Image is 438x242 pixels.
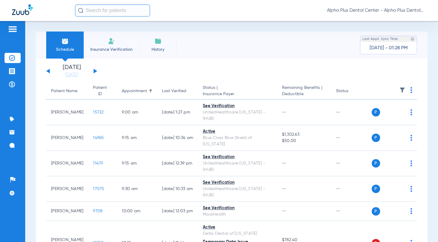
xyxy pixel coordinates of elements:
img: filter.svg [399,87,405,93]
div: See Verification [203,180,272,186]
span: P [372,185,380,193]
img: Zuub Logo [12,5,33,15]
th: Status | [198,83,277,100]
td: -- [331,100,372,125]
div: Last Verified [162,88,186,94]
td: -- [331,176,372,202]
div: Patient Name [51,88,77,94]
span: [DATE] - 01:28 PM [370,45,408,51]
th: Status [331,83,372,100]
span: -- [282,187,286,191]
div: Delta Dental of [US_STATE] [203,231,272,237]
td: [DATE] 1:27 PM [157,100,198,125]
span: P [372,108,380,116]
div: Active [203,129,272,135]
span: 15722 [93,110,103,114]
span: $1,302.63 [282,132,326,138]
span: History [144,47,172,53]
span: P [372,159,380,168]
span: 14965 [93,136,104,140]
span: Alpha Plus Dental Center - Alpha Plus Dental [327,8,426,14]
span: Last Appt. Sync Time: [362,36,398,42]
span: P [372,207,380,216]
div: MassHealth [203,211,272,218]
img: group-dot-blue.svg [410,160,412,166]
span: Insurance Payer [203,91,272,97]
li: [DATE] [54,65,90,78]
div: Last Verified [162,88,193,94]
img: last sync help info [410,37,415,41]
div: See Verification [203,205,272,211]
img: group-dot-blue.svg [410,135,412,141]
img: Search Icon [78,8,83,13]
iframe: Chat Widget [408,213,438,242]
td: -- [331,151,372,176]
td: [PERSON_NAME] [46,202,88,221]
td: -- [331,202,372,221]
td: [PERSON_NAME] [46,125,88,151]
span: Deductible [282,91,326,97]
div: Appointment [122,88,152,94]
div: Patient ID [93,85,107,97]
td: 9:00 AM [117,100,157,125]
div: Patient Name [51,88,83,94]
img: group-dot-blue.svg [410,208,412,214]
span: $50.00 [282,138,326,144]
span: -- [282,110,286,114]
td: 9:15 AM [117,125,157,151]
div: Blue Cross Blue Shield of [US_STATE] [203,135,272,147]
div: See Verification [203,154,272,160]
span: Schedule [51,47,79,53]
div: Appointment [122,88,147,94]
span: -- [282,161,286,165]
td: 9:30 AM [117,176,157,202]
div: Patient ID [93,85,112,97]
span: 17075 [93,187,104,191]
div: See Verification [203,103,272,109]
td: [DATE] 10:34 AM [157,125,198,151]
a: [DATE] [54,72,90,78]
span: P [372,134,380,142]
img: History [154,38,162,45]
span: 11479 [93,161,103,165]
img: group-dot-blue.svg [410,109,412,115]
td: 10:00 AM [117,202,157,221]
td: 9:15 AM [117,151,157,176]
th: Remaining Benefits | [277,83,331,100]
img: Manual Insurance Verification [108,38,115,45]
td: [PERSON_NAME] [46,100,88,125]
img: hamburger-icon [8,26,17,33]
div: UnitedHealthcare [US_STATE] - (HUB) [203,160,272,173]
div: UnitedHealthcare [US_STATE] - (HUB) [203,109,272,122]
span: 9708 [93,209,103,213]
td: [DATE] 12:03 PM [157,202,198,221]
span: -- [282,209,286,213]
td: [PERSON_NAME] [46,176,88,202]
img: Schedule [61,38,69,45]
span: Insurance Verification [88,47,135,53]
div: Active [203,224,272,231]
img: group-dot-blue.svg [410,186,412,192]
div: UnitedHealthcare [US_STATE] - (HUB) [203,186,272,198]
img: group-dot-blue.svg [410,87,412,93]
input: Search for patients [75,5,150,17]
td: -- [331,125,372,151]
td: [DATE] 12:39 PM [157,151,198,176]
td: [PERSON_NAME] [46,151,88,176]
td: [DATE] 10:33 AM [157,176,198,202]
